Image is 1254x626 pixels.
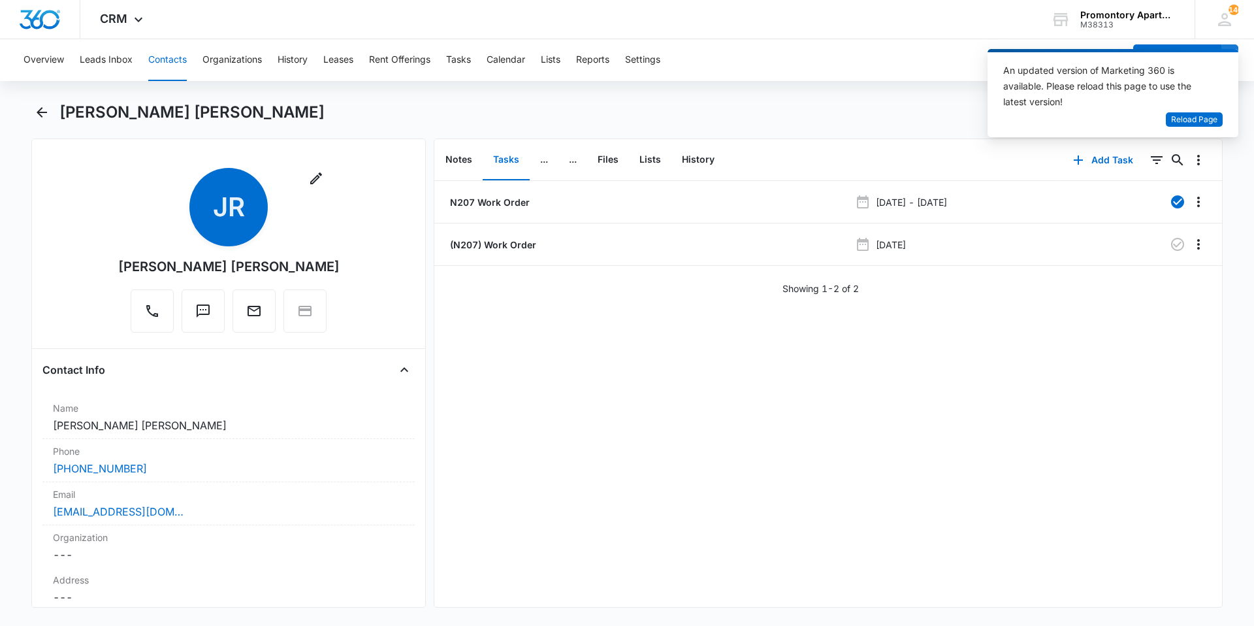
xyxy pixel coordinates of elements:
[53,444,404,458] label: Phone
[53,461,147,476] a: [PHONE_NUMBER]
[53,401,404,415] label: Name
[558,140,587,180] button: ...
[148,39,187,81] button: Contacts
[42,362,105,378] h4: Contact Info
[53,547,404,563] dd: ---
[131,289,174,333] button: Call
[42,568,415,611] div: Address---
[447,195,530,209] a: N207 Work Order
[394,359,415,380] button: Close
[53,531,404,544] label: Organization
[278,39,308,81] button: History
[435,140,483,180] button: Notes
[625,39,660,81] button: Settings
[42,396,415,439] div: Name[PERSON_NAME] [PERSON_NAME]
[782,282,859,295] p: Showing 1-2 of 2
[24,39,64,81] button: Overview
[876,238,906,252] p: [DATE]
[42,439,415,482] div: Phone[PHONE_NUMBER]
[202,39,262,81] button: Organizations
[446,39,471,81] button: Tasks
[1229,5,1239,15] div: notifications count
[1060,144,1146,176] button: Add Task
[59,103,325,122] h1: [PERSON_NAME] [PERSON_NAME]
[1167,150,1188,171] button: Search...
[1171,114,1217,126] span: Reload Page
[131,310,174,321] a: Call
[1133,44,1221,76] button: Add Contact
[233,289,276,333] button: Email
[182,289,225,333] button: Text
[483,140,530,180] button: Tasks
[1188,150,1209,171] button: Overflow Menu
[53,573,404,587] label: Address
[1080,10,1176,20] div: account name
[671,140,725,180] button: History
[530,140,558,180] button: ...
[487,39,525,81] button: Calendar
[576,39,609,81] button: Reports
[182,310,225,321] a: Text
[629,140,671,180] button: Lists
[587,140,629,180] button: Files
[80,39,133,81] button: Leads Inbox
[1146,150,1167,171] button: Filters
[31,102,52,123] button: Back
[53,418,404,433] dd: [PERSON_NAME] [PERSON_NAME]
[1188,191,1209,212] button: Overflow Menu
[1003,63,1207,110] div: An updated version of Marketing 360 is available. Please reload this page to use the latest version!
[369,39,430,81] button: Rent Offerings
[53,504,184,519] a: [EMAIL_ADDRESS][DOMAIN_NAME]
[876,195,947,209] p: [DATE] - [DATE]
[118,257,340,276] div: [PERSON_NAME] [PERSON_NAME]
[1166,112,1223,127] button: Reload Page
[323,39,353,81] button: Leases
[189,168,268,246] span: JR
[1188,234,1209,255] button: Overflow Menu
[100,12,127,25] span: CRM
[447,238,536,252] a: (N207) Work Order
[233,310,276,321] a: Email
[1229,5,1239,15] span: 140
[53,589,404,605] dd: ---
[53,487,404,501] label: Email
[42,525,415,568] div: Organization---
[541,39,560,81] button: Lists
[1080,20,1176,29] div: account id
[42,482,415,525] div: Email[EMAIL_ADDRESS][DOMAIN_NAME]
